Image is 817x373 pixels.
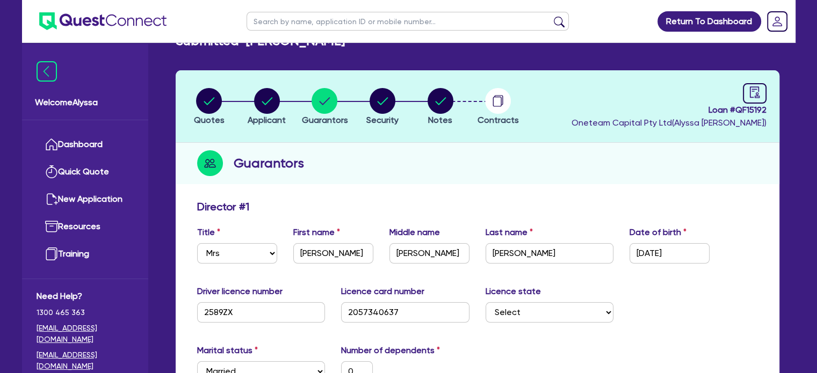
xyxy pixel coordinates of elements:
[37,186,134,213] a: New Application
[37,61,57,82] img: icon-menu-close
[486,285,541,298] label: Licence state
[301,87,348,127] button: Guarantors
[657,11,761,32] a: Return To Dashboard
[366,115,399,125] span: Security
[743,83,767,104] a: audit
[37,290,134,303] span: Need Help?
[37,158,134,186] a: Quick Quote
[197,200,249,213] h3: Director # 1
[194,115,225,125] span: Quotes
[45,193,58,206] img: new-application
[37,323,134,345] a: [EMAIL_ADDRESS][DOMAIN_NAME]
[45,247,58,260] img: training
[197,150,223,176] img: step-icon
[478,115,519,125] span: Contracts
[45,165,58,178] img: quick-quote
[37,349,134,372] a: [EMAIL_ADDRESS][DOMAIN_NAME]
[39,12,167,30] img: quest-connect-logo-blue
[197,226,220,239] label: Title
[366,87,399,127] button: Security
[572,104,767,116] span: Loan # QF15192
[630,226,686,239] label: Date of birth
[197,285,283,298] label: Driver licence number
[37,213,134,240] a: Resources
[293,226,340,239] label: First name
[341,285,424,298] label: Licence card number
[341,344,440,357] label: Number of dependents
[37,307,134,318] span: 1300 465 363
[35,96,135,109] span: Welcome Alyssa
[37,240,134,268] a: Training
[749,86,761,98] span: audit
[763,8,791,35] a: Dropdown toggle
[37,131,134,158] a: Dashboard
[301,115,348,125] span: Guarantors
[193,87,225,127] button: Quotes
[572,118,767,128] span: Oneteam Capital Pty Ltd ( Alyssa [PERSON_NAME] )
[45,220,58,233] img: resources
[248,115,286,125] span: Applicant
[247,12,569,31] input: Search by name, application ID or mobile number...
[197,344,258,357] label: Marital status
[630,243,710,264] input: DD / MM / YYYY
[428,115,452,125] span: Notes
[389,226,440,239] label: Middle name
[427,87,454,127] button: Notes
[247,87,286,127] button: Applicant
[486,226,533,239] label: Last name
[477,87,519,127] button: Contracts
[234,153,304,173] h2: Guarantors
